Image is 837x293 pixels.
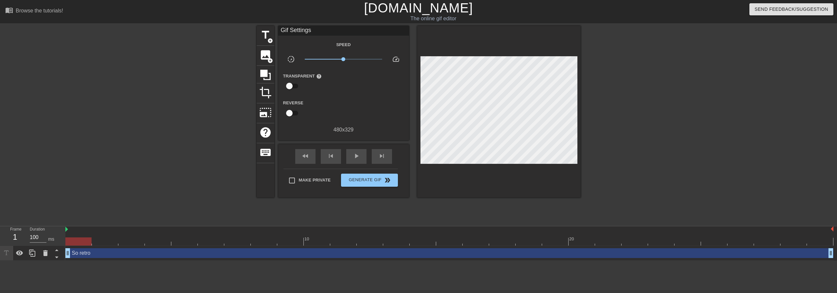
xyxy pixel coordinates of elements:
span: play_arrow [352,152,360,160]
label: Reverse [283,100,303,106]
span: Send Feedback/Suggestion [755,5,828,13]
span: drag_handle [828,250,834,256]
div: Frame [5,226,25,245]
span: add_circle [267,58,273,63]
div: 1 [10,231,20,243]
div: 10 [304,236,310,242]
span: skip_next [378,152,386,160]
span: Generate Gif [344,176,395,184]
div: Gif Settings [278,26,409,36]
div: ms [48,236,54,243]
span: help [316,74,322,79]
label: Duration [30,228,45,232]
span: speed [392,55,400,63]
span: double_arrow [384,176,391,184]
span: crop [259,86,272,99]
button: Generate Gif [341,174,398,187]
span: drag_handle [64,250,71,256]
span: skip_previous [327,152,335,160]
span: slow_motion_video [287,55,295,63]
label: Transparent [283,73,322,79]
span: Make Private [299,177,331,183]
div: Browse the tutorials! [16,8,63,13]
span: title [259,29,272,41]
img: bound-end.png [831,226,833,232]
span: add_circle [267,38,273,43]
span: keyboard [259,146,272,159]
button: Send Feedback/Suggestion [749,3,833,15]
span: photo_size_select_large [259,106,272,119]
span: menu_book [5,6,13,14]
label: Speed [336,42,350,48]
span: image [259,49,272,61]
div: 20 [569,236,575,242]
span: help [259,126,272,139]
span: fast_rewind [301,152,309,160]
div: The online gif editor [282,15,584,23]
a: [DOMAIN_NAME] [364,1,473,15]
div: 480 x 329 [278,126,409,134]
a: Browse the tutorials! [5,6,63,16]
